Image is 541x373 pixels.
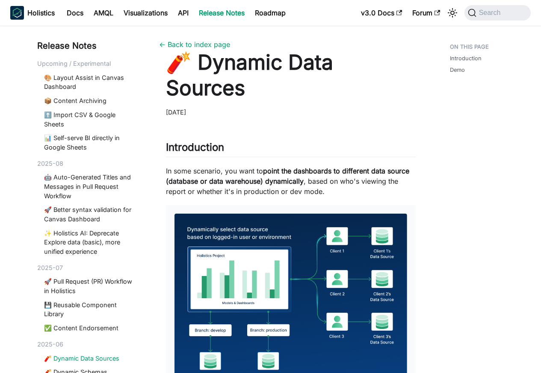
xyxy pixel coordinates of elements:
[450,54,482,62] a: Introduction
[166,50,416,101] h1: 🧨 Dynamic Data Sources
[166,109,186,116] time: [DATE]
[476,9,506,17] span: Search
[44,73,135,91] a: 🎨 Layout Assist in Canvas Dashboard
[44,229,135,256] a: ✨ Holistics AI: Deprecate Explore data (basic), more unified experience
[89,6,118,20] a: AMQL
[464,5,531,21] button: Search (Command+K)
[450,66,465,74] a: Demo
[44,173,135,200] a: 🤖 Auto-Generated Titles and Messages in Pull Request Workflow
[250,6,291,20] a: Roadmap
[173,6,194,20] a: API
[166,167,409,185] strong: point the dashboards to different data source (database or data warehouse) dynamically
[37,159,139,168] div: 2025-08
[44,323,135,333] a: ✅ Content Endorsement
[166,166,416,197] p: In some scenario, you want to , based on who's viewing the report or whether it's in production o...
[10,6,55,20] a: HolisticsHolisticsHolistics
[356,6,407,20] a: v3.0 Docs
[37,263,139,273] div: 2025-07
[37,39,139,373] nav: Blog recent posts navigation
[166,141,416,157] h2: Introduction
[194,6,250,20] a: Release Notes
[44,277,135,295] a: 🚀 Pull Request (PR) Workflow in Holistics
[27,8,55,18] b: Holistics
[44,110,135,129] a: ⬆️ Import CSV & Google Sheets
[44,205,135,223] a: 🚀 Better syntax validation for Canvas Dashboard
[118,6,173,20] a: Visualizations
[407,6,445,20] a: Forum
[44,300,135,319] a: 💾 Reusable Component Library
[10,6,24,20] img: Holistics
[44,354,135,363] a: 🧨 Dynamic Data Sources
[159,40,230,49] a: ← Back to index page
[44,96,135,106] a: 📦 Content Archiving
[446,6,459,20] button: Switch between dark and light mode (currently system mode)
[37,39,139,52] div: Release Notes
[37,340,139,349] div: 2025-06
[37,59,139,68] div: Upcoming / Experimental
[44,133,135,152] a: 📊 Self-serve BI directly in Google Sheets
[62,6,89,20] a: Docs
